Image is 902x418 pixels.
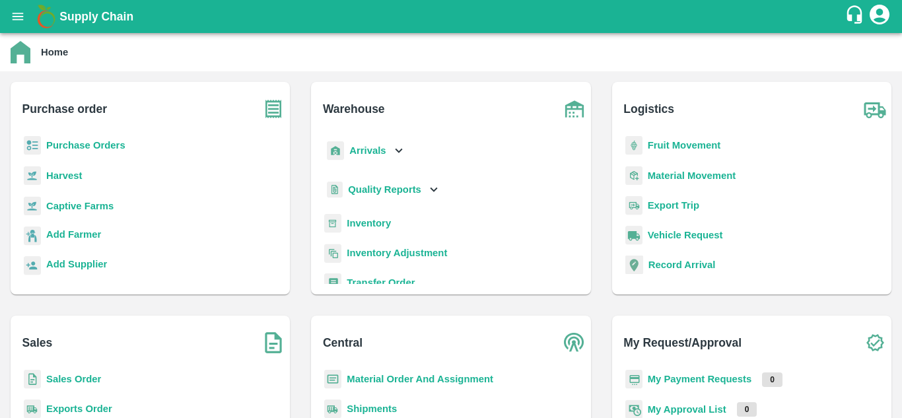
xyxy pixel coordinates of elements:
[24,196,41,216] img: harvest
[257,92,290,125] img: purchase
[558,92,591,125] img: warehouse
[24,370,41,389] img: sales
[24,226,41,246] img: farmer
[623,100,674,118] b: Logistics
[858,326,891,359] img: check
[46,227,101,245] a: Add Farmer
[648,170,736,181] a: Material Movement
[348,184,421,195] b: Quality Reports
[347,403,397,414] a: Shipments
[41,47,68,57] b: Home
[349,145,386,156] b: Arrivals
[59,10,133,23] b: Supply Chain
[11,41,30,63] img: home
[324,176,441,203] div: Quality Reports
[648,404,726,415] a: My Approval List
[46,403,112,414] a: Exports Order
[648,230,723,240] a: Vehicle Request
[845,5,868,28] div: customer-support
[347,248,447,258] a: Inventory Adjustment
[22,100,107,118] b: Purchase order
[323,333,363,352] b: Central
[324,214,341,233] img: whInventory
[323,100,385,118] b: Warehouse
[868,3,891,30] div: account of current user
[625,256,643,274] img: recordArrival
[3,1,33,32] button: open drawer
[625,370,642,389] img: payment
[623,333,742,352] b: My Request/Approval
[558,326,591,359] img: central
[24,136,41,155] img: reciept
[625,136,642,155] img: fruit
[46,374,101,384] a: Sales Order
[324,244,341,263] img: inventory
[46,201,114,211] a: Captive Farms
[648,374,752,384] a: My Payment Requests
[327,141,344,160] img: whArrival
[648,140,721,151] a: Fruit Movement
[46,257,107,275] a: Add Supplier
[648,260,716,270] a: Record Arrival
[33,3,59,30] img: logo
[625,196,642,215] img: delivery
[324,136,406,166] div: Arrivals
[347,218,391,228] a: Inventory
[46,229,101,240] b: Add Farmer
[46,259,107,269] b: Add Supplier
[625,166,642,186] img: material
[46,140,125,151] a: Purchase Orders
[46,170,82,181] a: Harvest
[625,226,642,245] img: vehicle
[858,92,891,125] img: truck
[324,273,341,293] img: whTransfer
[347,277,415,288] a: Transfer Order
[327,182,343,198] img: qualityReport
[762,372,782,387] p: 0
[22,333,53,352] b: Sales
[347,374,493,384] a: Material Order And Assignment
[24,166,41,186] img: harvest
[737,402,757,417] p: 0
[59,7,845,26] a: Supply Chain
[24,256,41,275] img: supplier
[257,326,290,359] img: soSales
[648,200,699,211] a: Export Trip
[324,370,341,389] img: centralMaterial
